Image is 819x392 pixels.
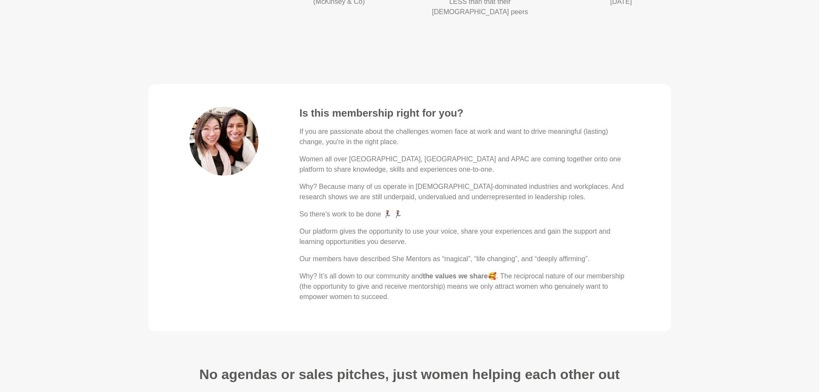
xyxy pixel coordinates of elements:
[300,254,630,264] p: Our members have described She Mentors as “magical”, “life changing”, and “deeply affirming”.
[300,271,630,302] p: Why? It’s all down to our community and 🥰. The reciprocal nature of our membership (the opportuni...
[423,272,488,280] strong: the values we share
[148,366,671,383] h2: No agendas or sales pitches, just women helping each other out
[300,107,630,120] h4: Is this membership right for you?
[300,226,630,247] p: Our platform gives the opportunity to use your voice, share your experiences and gain the support...
[300,182,630,202] p: Why? Because many of us operate in [DEMOGRAPHIC_DATA]-dominated industries and workplaces. And re...
[300,209,630,219] p: So there's work to be done 🏃‍♀️ 🏃‍♀️
[300,154,630,175] p: Women all over [GEOGRAPHIC_DATA], [GEOGRAPHIC_DATA] and APAC are coming together onto one platfor...
[300,127,630,147] p: If you are passionate about the challenges women face at work and want to drive meaningful (lasti...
